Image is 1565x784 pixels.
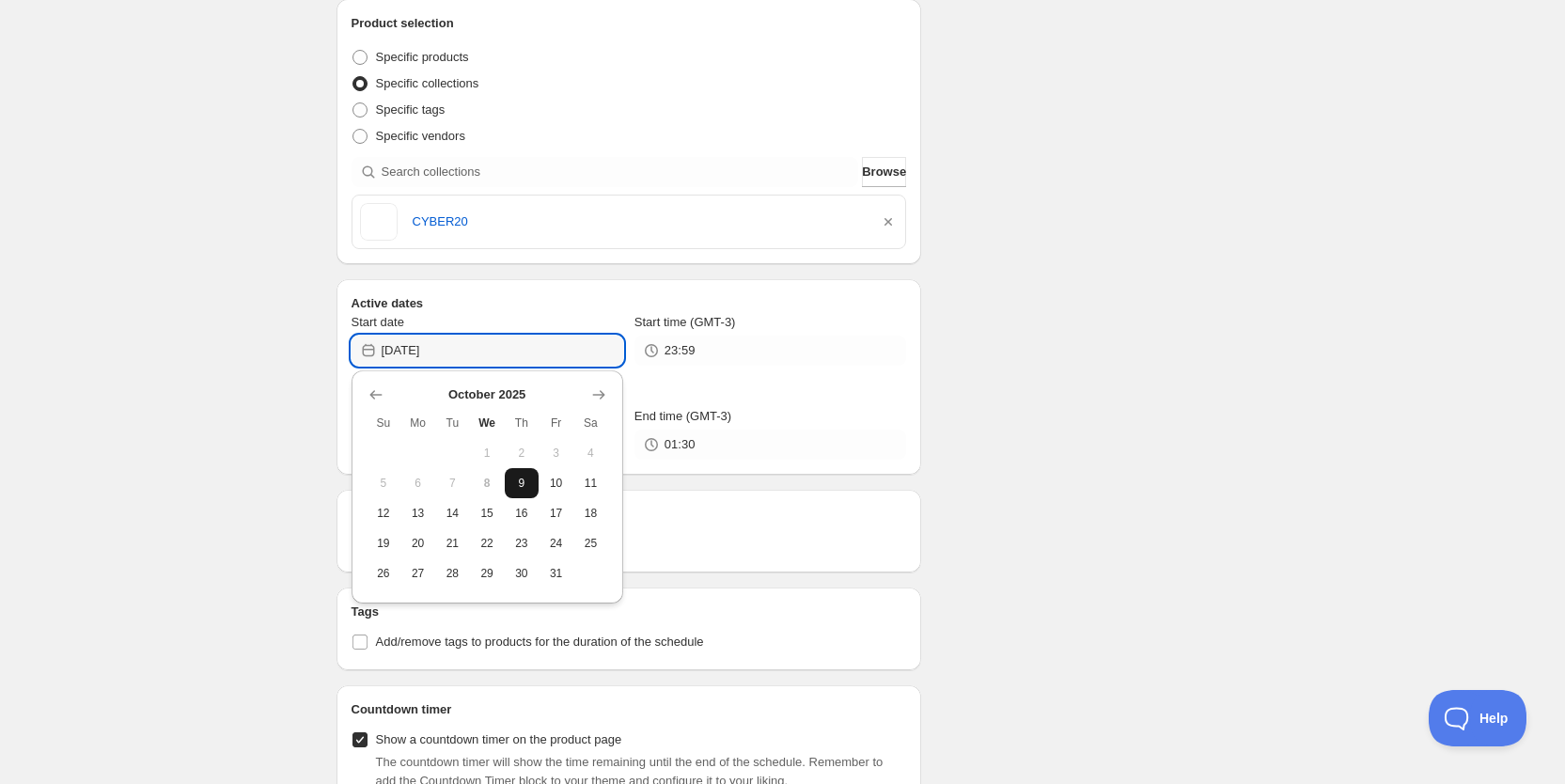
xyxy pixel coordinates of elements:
[470,468,505,498] button: Today Wednesday October 8 2025
[376,635,704,649] span: Add/remove tags to products for the duration of the schedule
[573,408,608,438] th: Saturday
[376,50,469,64] span: Specific products
[470,438,505,468] button: Wednesday October 1 2025
[382,157,859,187] input: Search collections
[352,700,907,719] h2: Countdown timer
[374,476,394,491] span: 5
[512,566,532,581] span: 30
[376,76,479,90] span: Specific collections
[862,157,906,187] button: Browse
[512,446,532,461] span: 2
[512,416,532,431] span: Th
[408,506,428,521] span: 13
[374,566,394,581] span: 26
[400,498,435,528] button: Monday October 13 2025
[512,506,532,521] span: 16
[581,476,601,491] span: 11
[573,468,608,498] button: Saturday October 11 2025
[443,416,462,431] span: Tu
[505,438,540,468] button: Thursday October 2 2025
[374,536,394,551] span: 19
[408,416,428,431] span: Mo
[512,476,532,491] span: 9
[634,409,731,423] span: End time (GMT-3)
[539,528,573,558] button: Friday October 24 2025
[1429,690,1527,746] iframe: Toggle Customer Support
[505,408,540,438] th: Thursday
[352,603,907,621] h2: Tags
[367,408,401,438] th: Sunday
[546,446,566,461] span: 3
[400,408,435,438] th: Monday
[376,102,446,117] span: Specific tags
[400,468,435,498] button: Monday October 6 2025
[435,408,470,438] th: Tuesday
[539,498,573,528] button: Friday October 17 2025
[367,468,401,498] button: Sunday October 5 2025
[546,416,566,431] span: Fr
[505,468,540,498] button: Thursday October 9 2025
[573,498,608,528] button: Saturday October 18 2025
[367,528,401,558] button: Sunday October 19 2025
[376,732,622,746] span: Show a countdown timer on the product page
[367,558,401,588] button: Sunday October 26 2025
[862,163,906,181] span: Browse
[634,315,736,329] span: Start time (GMT-3)
[573,438,608,468] button: Saturday October 4 2025
[408,536,428,551] span: 20
[363,382,389,408] button: Show previous month, September 2025
[352,14,907,33] h2: Product selection
[408,566,428,581] span: 27
[505,558,540,588] button: Thursday October 30 2025
[573,528,608,558] button: Saturday October 25 2025
[435,468,470,498] button: Tuesday October 7 2025
[477,536,497,551] span: 22
[367,498,401,528] button: Sunday October 12 2025
[539,558,573,588] button: Friday October 31 2025
[581,506,601,521] span: 18
[586,382,612,408] button: Show next month, November 2025
[477,506,497,521] span: 15
[374,506,394,521] span: 12
[539,438,573,468] button: Friday October 3 2025
[470,528,505,558] button: Wednesday October 22 2025
[546,566,566,581] span: 31
[539,408,573,438] th: Friday
[477,416,497,431] span: We
[546,536,566,551] span: 24
[376,129,465,143] span: Specific vendors
[470,558,505,588] button: Wednesday October 29 2025
[581,536,601,551] span: 25
[408,476,428,491] span: 6
[546,476,566,491] span: 10
[470,498,505,528] button: Wednesday October 15 2025
[400,528,435,558] button: Monday October 20 2025
[435,498,470,528] button: Tuesday October 14 2025
[443,506,462,521] span: 14
[352,505,907,524] h2: Repeating
[400,558,435,588] button: Monday October 27 2025
[539,468,573,498] button: Friday October 10 2025
[581,416,601,431] span: Sa
[581,446,601,461] span: 4
[477,476,497,491] span: 8
[505,528,540,558] button: Thursday October 23 2025
[374,416,394,431] span: Su
[435,558,470,588] button: Tuesday October 28 2025
[352,294,907,313] h2: Active dates
[352,315,404,329] span: Start date
[477,566,497,581] span: 29
[512,536,532,551] span: 23
[413,212,865,231] a: CYBER20
[505,498,540,528] button: Thursday October 16 2025
[435,528,470,558] button: Tuesday October 21 2025
[443,566,462,581] span: 28
[443,476,462,491] span: 7
[477,446,497,461] span: 1
[470,408,505,438] th: Wednesday
[443,536,462,551] span: 21
[546,506,566,521] span: 17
